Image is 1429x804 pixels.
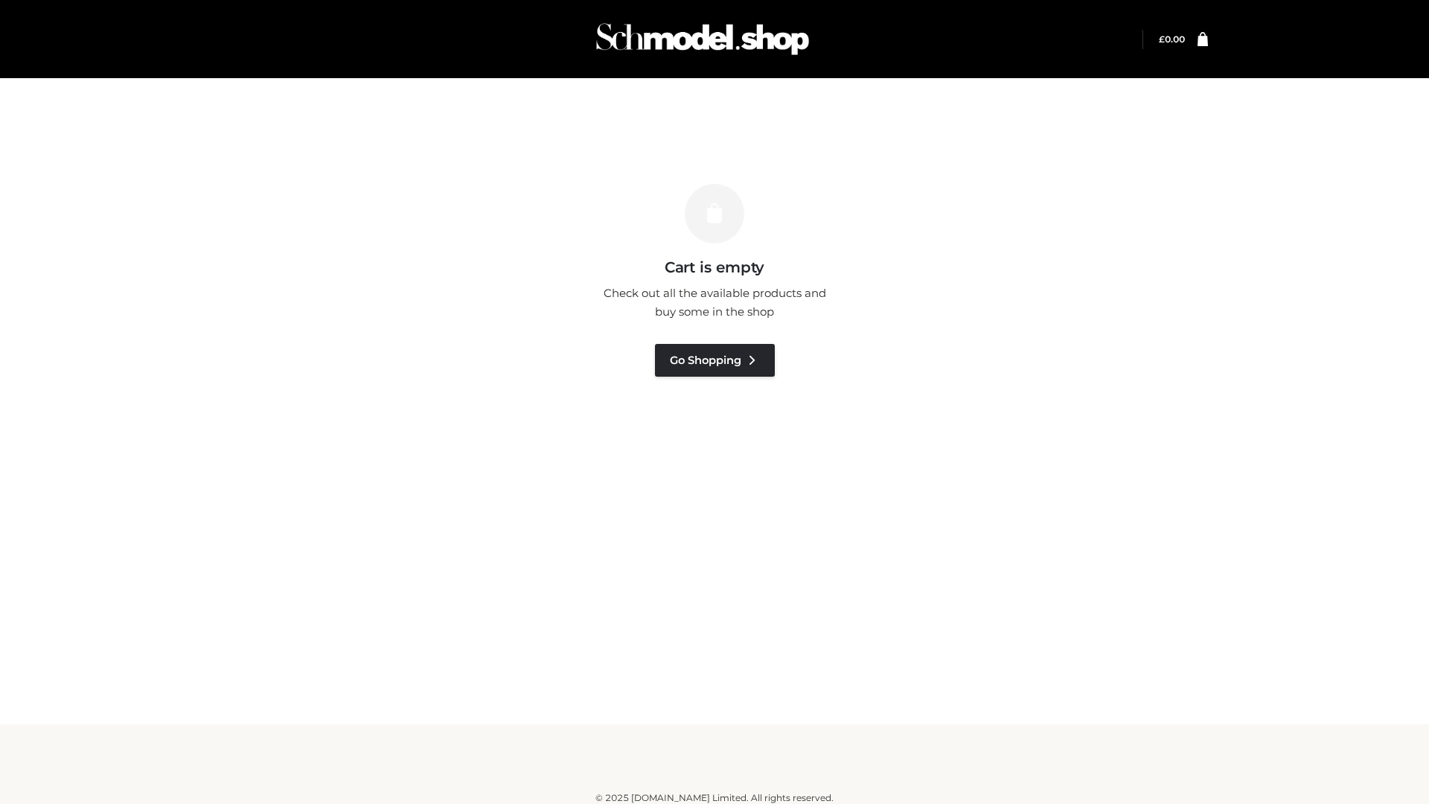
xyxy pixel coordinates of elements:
[591,10,814,68] img: Schmodel Admin 964
[655,344,775,377] a: Go Shopping
[1159,33,1165,45] span: £
[595,284,834,322] p: Check out all the available products and buy some in the shop
[1159,33,1185,45] a: £0.00
[255,258,1174,276] h3: Cart is empty
[1159,33,1185,45] bdi: 0.00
